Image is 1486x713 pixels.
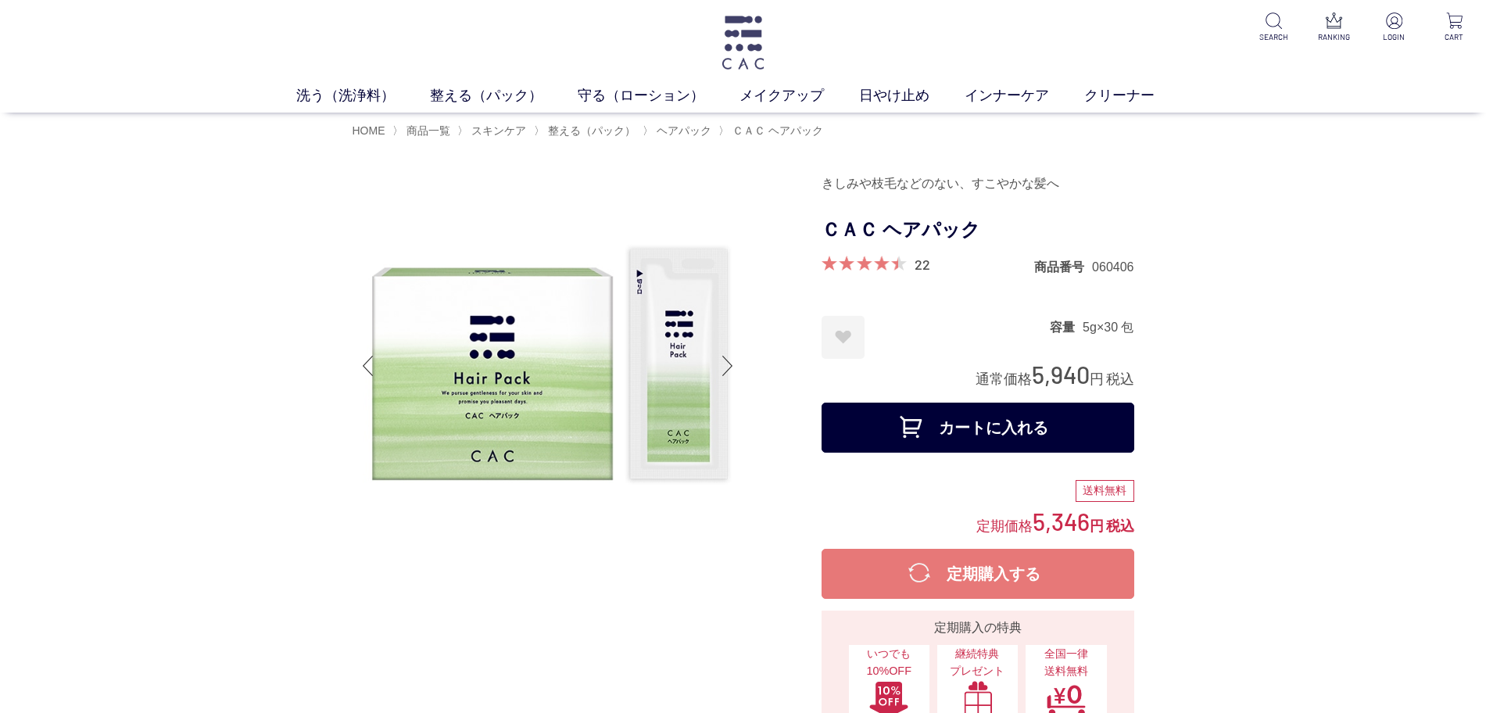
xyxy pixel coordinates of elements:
a: お気に入りに登録する [822,316,865,359]
img: logo [719,16,767,70]
span: 整える（パック） [548,124,636,137]
span: 5,346 [1033,507,1090,536]
a: 洗う（洗浄料） [296,85,430,106]
span: 税込 [1106,518,1134,534]
li: 〉 [643,124,715,138]
span: ＣＡＣ ヘアパック [732,124,823,137]
a: ヘアパック [653,124,711,137]
span: 商品一覧 [406,124,450,137]
a: 日やけ止め [859,85,965,106]
li: 〉 [534,124,639,138]
dd: 060406 [1092,259,1133,275]
li: 〉 [718,124,827,138]
h1: ＣＡＣ ヘアパック [822,213,1134,248]
span: 円 [1090,371,1104,387]
a: 商品一覧 [403,124,450,137]
a: RANKING [1315,13,1353,43]
span: 継続特典 プレゼント [945,646,1010,679]
a: 整える（パック） [545,124,636,137]
a: 整える（パック） [430,85,578,106]
button: 定期購入する [822,549,1134,599]
dt: 商品番号 [1034,259,1092,275]
li: 〉 [392,124,454,138]
span: スキンケア [471,124,526,137]
a: メイクアップ [739,85,859,106]
span: ヘアパック [657,124,711,137]
a: 22 [915,256,930,273]
span: 定期価格 [976,517,1033,534]
p: RANKING [1315,31,1353,43]
div: 送料無料 [1076,480,1134,502]
span: 通常価格 [976,371,1032,387]
a: LOGIN [1375,13,1413,43]
p: LOGIN [1375,31,1413,43]
dt: 容量 [1050,319,1083,335]
a: クリーナー [1084,85,1190,106]
a: 守る（ローション） [578,85,739,106]
a: SEARCH [1255,13,1293,43]
a: インナーケア [965,85,1084,106]
span: 円 [1090,518,1104,534]
p: CART [1435,31,1473,43]
a: スキンケア [468,124,526,137]
span: 5,940 [1032,360,1090,389]
p: SEARCH [1255,31,1293,43]
img: ＣＡＣ ヘアパック [353,170,743,561]
a: HOME [353,124,385,137]
span: 全国一律 送料無料 [1033,646,1098,679]
button: カートに入れる [822,403,1134,453]
span: いつでも10%OFF [857,646,922,679]
div: 定期購入の特典 [828,618,1128,637]
div: きしみや枝毛などのない、すこやかな髪へ [822,170,1134,197]
a: ＣＡＣ ヘアパック [729,124,823,137]
li: 〉 [457,124,530,138]
span: 税込 [1106,371,1134,387]
dd: 5g×30 包 [1083,319,1133,335]
a: CART [1435,13,1473,43]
